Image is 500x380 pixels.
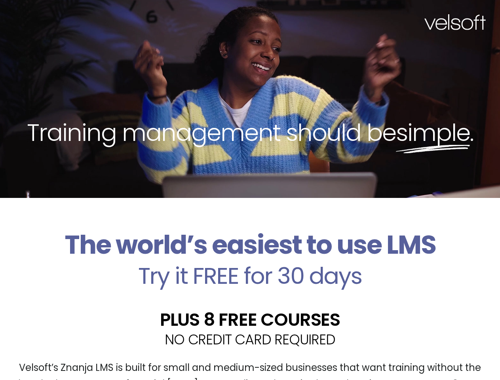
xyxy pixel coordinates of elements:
span: simple [396,116,470,149]
h2: Try it FREE for 30 days [6,264,494,287]
h2: Training management should be . [14,117,486,148]
h2: NO CREDIT CARD REQUIRED [6,332,494,346]
h2: PLUS 8 FREE COURSES [6,311,494,329]
h2: The world’s easiest to use LMS [6,230,494,260]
